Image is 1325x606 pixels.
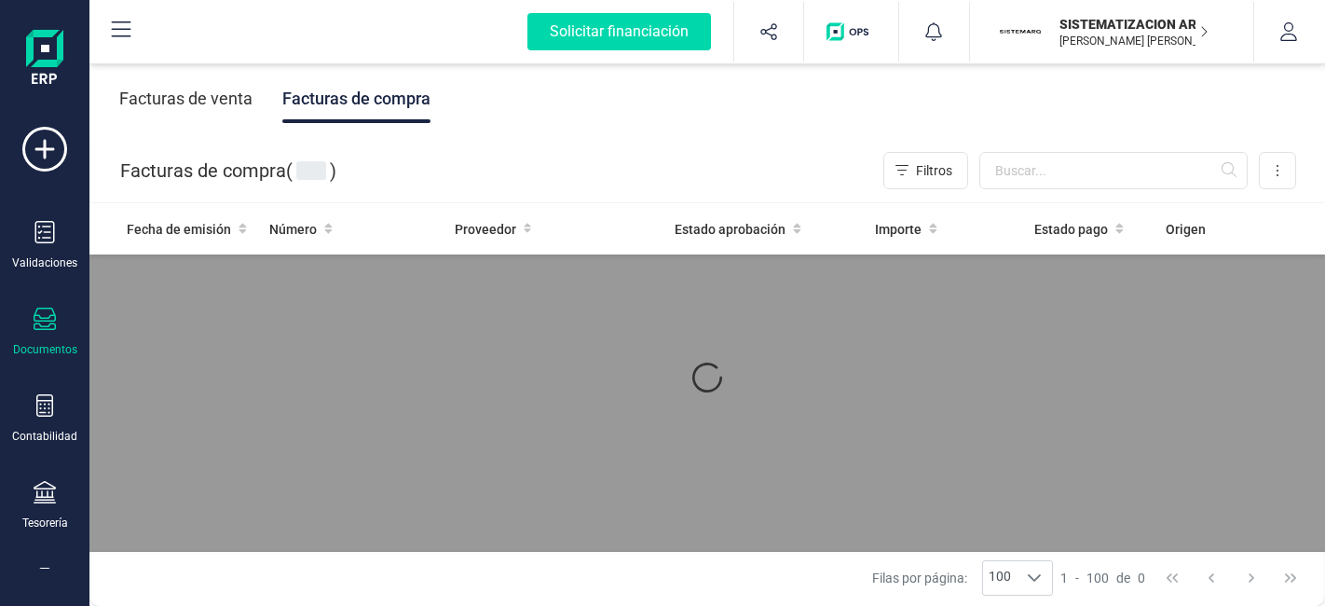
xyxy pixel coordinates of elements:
[1116,569,1130,587] span: de
[22,516,68,530] div: Tesorería
[1000,11,1041,52] img: SI
[872,560,1053,596] div: Filas por página:
[120,152,336,189] div: Facturas de compra ( )
[1060,569,1068,587] span: 1
[282,75,430,123] div: Facturas de compra
[1034,220,1108,239] span: Estado pago
[1059,15,1209,34] p: SISTEMATIZACION ARQUITECTONICA EN REFORMAS SL
[815,2,887,62] button: Logo de OPS
[875,220,922,239] span: Importe
[883,152,968,189] button: Filtros
[1138,569,1145,587] span: 0
[12,429,77,444] div: Contabilidad
[675,220,785,239] span: Estado aprobación
[13,342,77,357] div: Documentos
[979,152,1248,189] input: Buscar...
[1154,560,1190,596] button: First Page
[505,2,733,62] button: Solicitar financiación
[1273,560,1308,596] button: Last Page
[127,220,231,239] span: Fecha de emisión
[119,75,253,123] div: Facturas de venta
[12,255,77,270] div: Validaciones
[983,561,1017,595] span: 100
[1166,220,1206,239] span: Origen
[1060,569,1145,587] div: -
[1086,569,1109,587] span: 100
[26,30,63,90] img: Logo Finanedi
[992,2,1231,62] button: SISISTEMATIZACION ARQUITECTONICA EN REFORMAS SL[PERSON_NAME] [PERSON_NAME]
[1234,560,1269,596] button: Next Page
[527,13,711,50] div: Solicitar financiación
[826,22,876,41] img: Logo de OPS
[1059,34,1209,48] p: [PERSON_NAME] [PERSON_NAME]
[455,220,516,239] span: Proveedor
[269,220,317,239] span: Número
[1194,560,1229,596] button: Previous Page
[916,161,952,180] span: Filtros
